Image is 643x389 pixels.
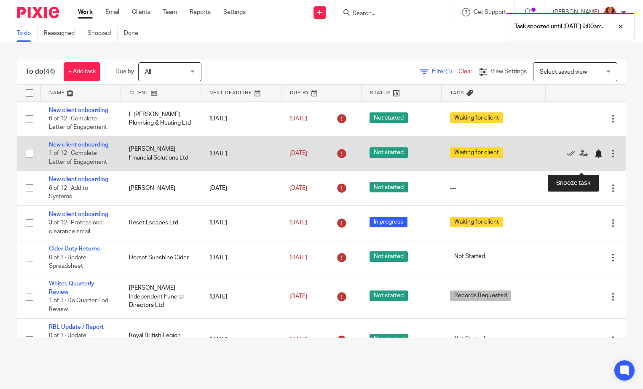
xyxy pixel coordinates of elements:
[78,8,93,16] a: Work
[17,25,38,42] a: To do
[88,25,118,42] a: Snoozed
[450,334,489,344] span: Not Started
[49,333,104,356] span: 0 of 1 · Update FreeAgent & Prepare Reports
[445,69,452,75] span: (1)
[121,318,201,362] td: Royal British Legion Club Wimborne Limited
[567,149,579,157] a: Mark as done
[370,251,408,262] span: Not started
[370,334,408,344] span: Not started
[26,67,55,76] h1: To do
[289,294,307,300] span: [DATE]
[49,246,100,252] a: Cider Duty Returns
[289,185,307,191] span: [DATE]
[49,116,107,131] span: 6 of 12 · Complete Letter of Engagement
[370,290,408,301] span: Not started
[370,182,408,192] span: Not started
[450,112,503,123] span: Waiting for client
[289,337,307,343] span: [DATE]
[145,69,151,75] span: All
[450,217,503,227] span: Waiting for client
[49,211,108,217] a: New client onboarding
[121,171,201,205] td: [PERSON_NAME]
[450,91,464,95] span: Tags
[370,217,407,227] span: In progress
[49,298,108,313] span: 1 of 3 · Do Quarter End Review
[64,62,100,81] a: + Add task
[49,324,104,330] a: RBL Update / Report
[44,25,81,42] a: Reassigned
[163,8,177,16] a: Team
[49,142,108,148] a: New client onboarding
[603,6,617,19] img: sallycropped.JPG
[201,240,281,275] td: [DATE]
[289,151,307,157] span: [DATE]
[201,318,281,362] td: [DATE]
[201,171,281,205] td: [DATE]
[49,220,104,234] span: 3 of 12 · Professional clearance email
[289,255,307,261] span: [DATE]
[115,67,134,76] p: Due by
[17,7,59,18] img: Pixie
[540,69,587,75] span: Select saved view
[49,281,94,295] a: Whites Quarterly Review
[201,136,281,171] td: [DATE]
[121,275,201,318] td: [PERSON_NAME] Independent Funeral Directors Ltd
[49,176,108,182] a: New client onboarding
[289,220,307,226] span: [DATE]
[289,116,307,122] span: [DATE]
[432,69,458,75] span: Filter
[223,8,246,16] a: Settings
[450,147,503,158] span: Waiting for client
[49,255,86,269] span: 0 of 3 · Update Spreadsheet
[450,184,537,192] div: ---
[49,107,108,113] a: New client onboarding
[121,240,201,275] td: Dorset Sunshine Cider
[49,185,88,200] span: 6 of 12 · Add to Systems
[43,68,55,75] span: (44)
[370,147,408,158] span: Not started
[201,101,281,136] td: [DATE]
[490,69,527,75] span: View Settings
[121,136,201,171] td: [PERSON_NAME] Financial Solutions Ltd
[370,112,408,123] span: Not started
[49,151,107,165] span: 1 of 12 · Complete Letter of Engagement
[105,8,119,16] a: Email
[458,69,472,75] a: Clear
[201,205,281,240] td: [DATE]
[190,8,211,16] a: Reports
[201,275,281,318] td: [DATE]
[450,290,511,301] span: Records Requested
[132,8,150,16] a: Clients
[124,25,145,42] a: Done
[121,205,201,240] td: Reset Escapes Ltd
[514,22,603,31] p: Task snoozed until [DATE] 9:00am.
[121,101,201,136] td: L [PERSON_NAME] Plumbing & Heating Ltd
[450,251,489,262] span: Not Started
